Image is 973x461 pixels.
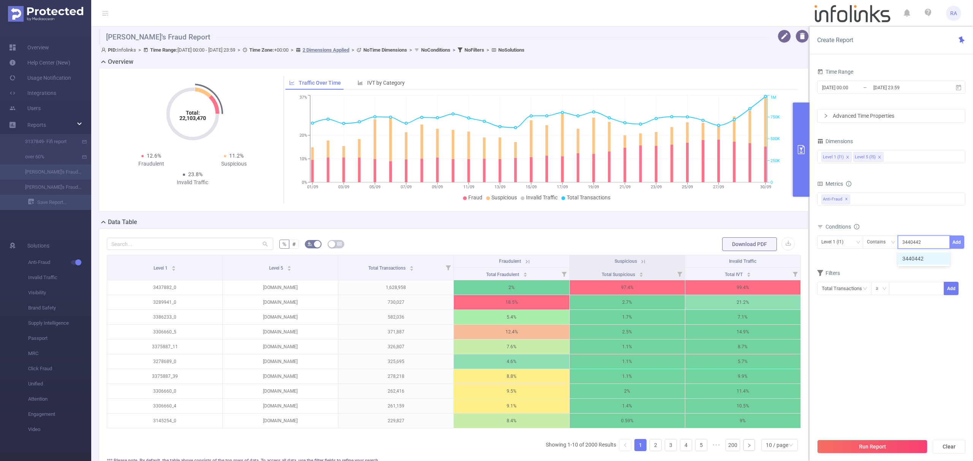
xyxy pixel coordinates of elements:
[790,268,800,280] i: Filter menu
[454,325,569,339] p: 12.4%
[15,180,82,195] a: [PERSON_NAME]'s Fraud Report with Host (site)
[443,255,453,280] i: Filter menu
[223,280,338,295] p: [DOMAIN_NAME]
[685,369,800,384] p: 9.9%
[249,47,274,53] b: Time Zone:
[615,259,637,264] span: Suspicious
[464,47,484,53] b: No Filters
[108,218,137,227] h2: Data Table
[300,156,307,161] tspan: 10%
[876,282,884,295] div: ≥
[525,185,536,189] tspan: 15/09
[454,310,569,324] p: 5.4%
[147,153,161,159] span: 12.6%
[368,265,407,271] span: Total Transactions
[634,439,647,451] li: 1
[107,310,222,324] p: 3386233_0
[454,369,569,384] p: 8.8%
[349,47,357,53] span: >
[567,194,610,201] span: Total Transactions
[282,241,286,247] span: %
[557,185,568,189] tspan: 17/09
[546,439,616,451] li: Showing 1-10 of 2000 Results
[770,137,780,142] tspan: 500K
[846,181,851,186] i: icon: info-circle
[337,242,342,246] i: icon: table
[695,439,707,451] li: 5
[747,274,751,276] i: icon: caret-down
[623,443,628,447] i: icon: left
[710,439,723,451] span: •••
[107,354,222,369] p: 3278689_0
[770,158,780,163] tspan: 250K
[685,384,800,398] p: 11.4%
[151,178,234,186] div: Invalid Traffic
[108,57,133,66] h2: Overview
[747,271,751,273] i: icon: caret-up
[235,47,242,53] span: >
[639,274,643,276] i: icon: caret-down
[299,80,341,86] span: Traffic Over Time
[338,310,453,324] p: 582,036
[523,271,528,276] div: Sort
[570,339,685,354] p: 1.1%
[338,325,453,339] p: 371,887
[570,399,685,413] p: 1.4%
[101,47,108,52] i: icon: user
[223,369,338,384] p: [DOMAIN_NAME]
[821,152,852,162] li: Level 1 (l1)
[358,80,363,85] i: icon: bar-chart
[288,47,296,53] span: >
[944,282,959,295] button: Add
[498,47,525,53] b: No Solutions
[570,369,685,384] p: 1.1%
[770,95,776,100] tspan: 1M
[287,265,292,269] div: Sort
[817,270,840,276] span: Filters
[826,224,859,230] span: Conditions
[107,339,222,354] p: 3375887_11
[468,194,482,201] span: Fraud
[303,47,349,53] u: 2 Dimensions Applied
[770,115,780,120] tspan: 750K
[685,310,800,324] p: 7.1%
[882,286,887,292] i: icon: down
[300,95,307,100] tspan: 37%
[154,265,169,271] span: Level 1
[523,274,527,276] i: icon: caret-down
[817,440,927,453] button: Run Report
[15,164,82,180] a: [PERSON_NAME]'s Fraud Report
[179,115,206,121] tspan: 22,103,470
[685,399,800,413] p: 10.5%
[570,414,685,428] p: 0.59%
[27,117,46,133] a: Reports
[454,399,569,413] p: 9.1%
[110,160,193,168] div: Fraudulent
[680,439,692,451] li: 4
[136,47,143,53] span: >
[15,134,82,149] a: 3137849- Fifi report
[766,439,788,451] div: 10 / page
[726,439,740,451] a: 200
[710,439,723,451] li: Next 5 Pages
[680,439,692,451] a: 4
[28,270,91,285] span: Invalid Traffic
[107,238,273,250] input: Search...
[570,310,685,324] p: 1.7%
[8,6,83,22] img: Protected Media
[722,237,777,251] button: Download PDF
[853,152,884,162] li: Level 5 (l5)
[770,180,773,185] tspan: 0
[9,70,71,85] a: Usage Notification
[171,265,176,269] div: Sort
[619,185,630,189] tspan: 21/09
[499,259,521,264] span: Fraudulent
[878,155,881,160] i: icon: close
[401,185,412,189] tspan: 07/09
[28,407,91,422] span: Engagement
[338,280,453,295] p: 1,628,958
[933,440,965,453] button: Clear
[302,180,307,185] tspan: 0%
[898,253,950,265] li: 3440442
[107,414,222,428] p: 3145254_0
